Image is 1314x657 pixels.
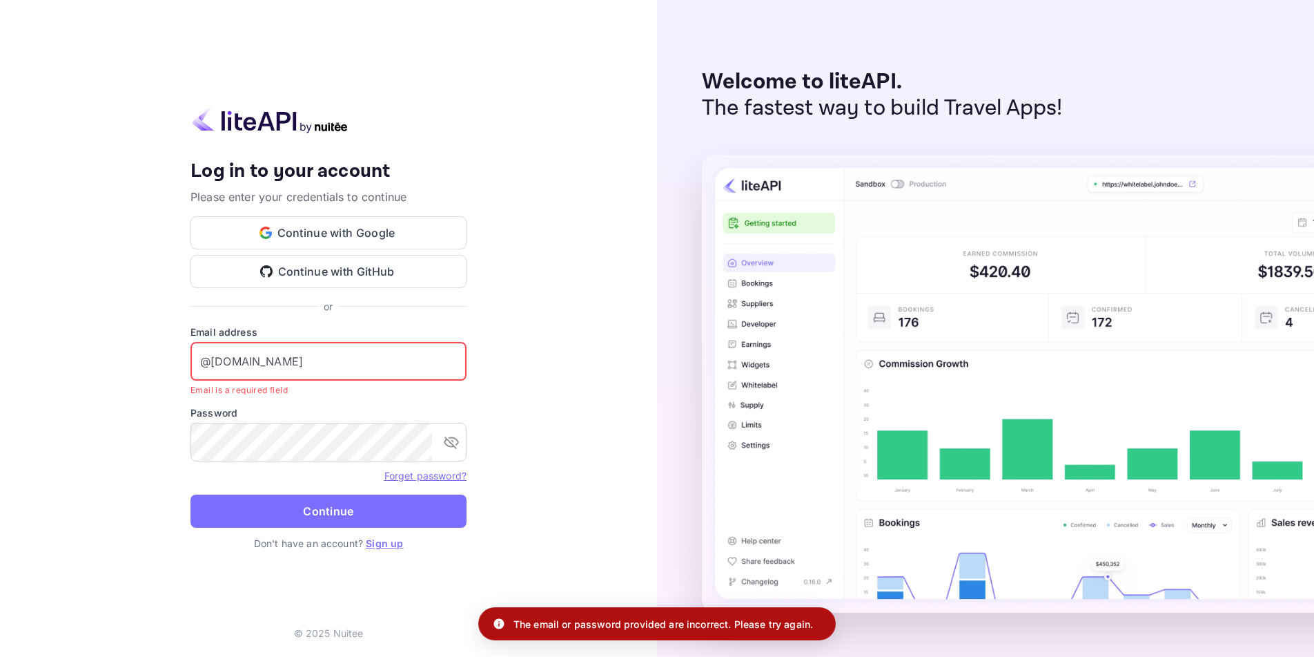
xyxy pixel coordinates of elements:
[190,536,467,551] p: Don't have an account?
[190,255,467,288] button: Continue with GitHub
[190,495,467,528] button: Continue
[702,69,1063,95] p: Welcome to liteAPI.
[438,428,465,456] button: toggle password visibility
[190,325,467,339] label: Email address
[190,216,467,249] button: Continue with Google
[190,406,467,420] label: Password
[190,160,467,184] h4: Log in to your account
[384,468,467,482] a: Forget password?
[513,617,813,631] p: The email or password provided are incorrect. Please try again.
[190,342,467,381] input: Enter your email address
[294,626,364,640] p: © 2025 Nuitee
[190,383,457,397] p: Email is a required field
[324,299,333,314] p: or
[366,537,403,549] a: Sign up
[384,470,467,482] a: Forget password?
[190,189,467,205] p: Please enter your credentials to continue
[702,95,1063,122] p: The fastest way to build Travel Apps!
[190,106,349,133] img: liteapi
